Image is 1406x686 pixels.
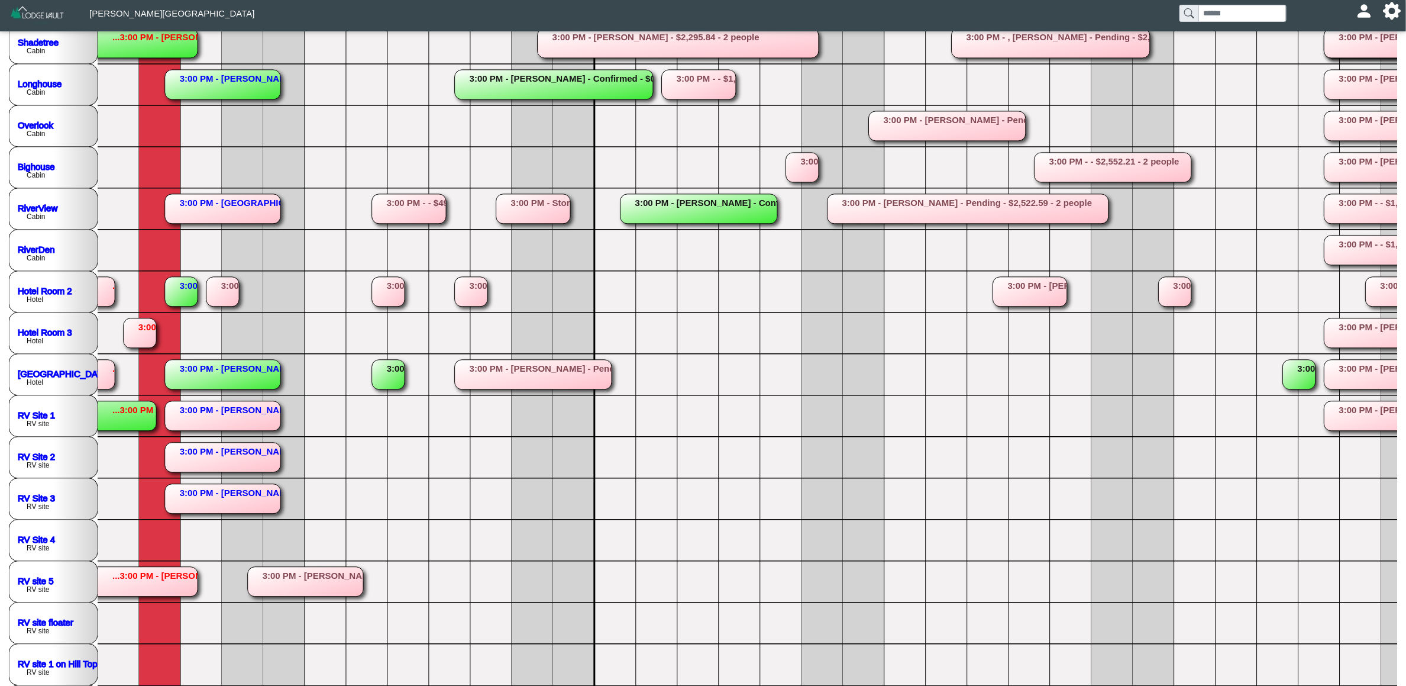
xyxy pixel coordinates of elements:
[18,451,55,461] a: RV Site 2
[18,534,55,544] a: RV Site 4
[18,161,55,171] a: Bighouse
[27,337,43,345] text: Hotel
[27,130,45,138] text: Cabin
[18,658,98,668] a: RV site 1 on Hill Top
[18,244,55,254] a: RiverDen
[27,585,50,594] text: RV site
[18,492,55,503] a: RV Site 3
[1388,7,1397,15] svg: gear fill
[18,410,55,420] a: RV Site 1
[18,202,57,212] a: RiverView
[18,37,59,47] a: Shadetree
[27,254,45,262] text: Cabin
[18,575,54,585] a: RV site 5
[27,171,45,179] text: Cabin
[27,212,45,221] text: Cabin
[18,327,72,337] a: Hotel Room 3
[27,627,50,635] text: RV site
[27,88,45,96] text: Cabin
[18,617,73,627] a: RV site floater
[27,461,50,469] text: RV site
[1360,7,1369,15] svg: person fill
[27,295,43,304] text: Hotel
[27,544,50,552] text: RV site
[18,120,54,130] a: Overlook
[1184,8,1194,18] svg: search
[18,285,72,295] a: Hotel Room 2
[27,668,50,677] text: RV site
[27,420,50,428] text: RV site
[18,368,118,378] a: [GEOGRAPHIC_DATA] 4
[18,78,62,88] a: Longhouse
[27,47,45,55] text: Cabin
[27,378,43,387] text: Hotel
[9,5,66,25] img: Z
[27,503,50,511] text: RV site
